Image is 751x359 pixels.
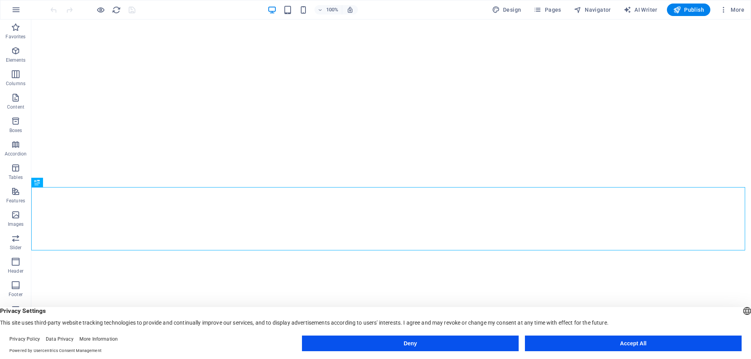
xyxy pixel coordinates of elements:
[571,4,614,16] button: Navigator
[6,80,25,87] p: Columns
[5,34,25,40] p: Favorites
[673,6,704,14] span: Publish
[489,4,525,16] button: Design
[534,6,561,14] span: Pages
[720,6,744,14] span: More
[112,5,121,14] i: Reload page
[8,221,24,227] p: Images
[717,4,747,16] button: More
[623,6,658,14] span: AI Writer
[10,245,22,251] p: Slider
[7,104,24,110] p: Content
[326,5,339,14] h6: 100%
[530,4,564,16] button: Pages
[5,151,27,157] p: Accordion
[667,4,710,16] button: Publish
[347,6,354,13] i: On resize automatically adjust zoom level to fit chosen device.
[6,57,26,63] p: Elements
[489,4,525,16] div: Design (Ctrl+Alt+Y)
[9,174,23,180] p: Tables
[8,268,23,274] p: Header
[6,198,25,204] p: Features
[9,291,23,298] p: Footer
[9,127,22,134] p: Boxes
[111,5,121,14] button: reload
[96,5,105,14] button: Click here to leave preview mode and continue editing
[492,6,521,14] span: Design
[620,4,661,16] button: AI Writer
[314,5,342,14] button: 100%
[574,6,611,14] span: Navigator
